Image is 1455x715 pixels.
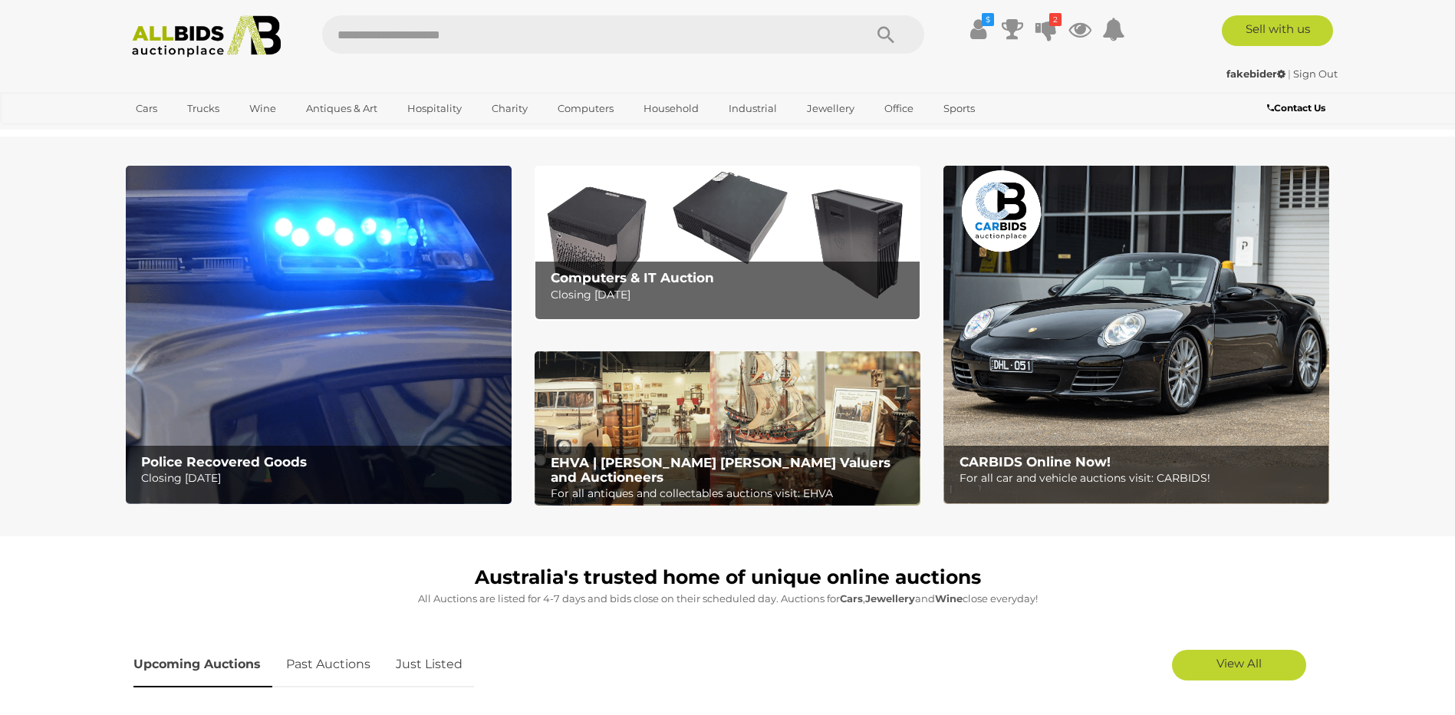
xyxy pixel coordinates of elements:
[239,96,286,121] a: Wine
[126,166,512,504] img: Police Recovered Goods
[535,166,920,320] img: Computers & IT Auction
[797,96,864,121] a: Jewellery
[141,469,502,488] p: Closing [DATE]
[874,96,923,121] a: Office
[1172,650,1306,680] a: View All
[848,15,924,54] button: Search
[1267,100,1329,117] a: Contact Us
[535,351,920,506] img: EHVA | Evans Hastings Valuers and Auctioneers
[551,484,912,503] p: For all antiques and collectables auctions visit: EHVA
[126,121,255,147] a: [GEOGRAPHIC_DATA]
[275,642,382,687] a: Past Auctions
[1267,102,1325,114] b: Contact Us
[933,96,985,121] a: Sports
[535,166,920,320] a: Computers & IT Auction Computers & IT Auction Closing [DATE]
[1288,68,1291,80] span: |
[384,642,474,687] a: Just Listed
[177,96,229,121] a: Trucks
[123,15,290,58] img: Allbids.com.au
[1222,15,1333,46] a: Sell with us
[133,642,272,687] a: Upcoming Auctions
[1049,13,1062,26] i: 2
[943,166,1329,504] a: CARBIDS Online Now! CARBIDS Online Now! For all car and vehicle auctions visit: CARBIDS!
[548,96,624,121] a: Computers
[133,590,1322,608] p: All Auctions are listed for 4-7 days and bids close on their scheduled day. Auctions for , and cl...
[551,285,912,305] p: Closing [DATE]
[865,592,915,605] strong: Jewellery
[397,96,472,121] a: Hospitality
[535,351,920,506] a: EHVA | Evans Hastings Valuers and Auctioneers EHVA | [PERSON_NAME] [PERSON_NAME] Valuers and Auct...
[141,454,307,470] b: Police Recovered Goods
[1035,15,1058,43] a: 2
[943,166,1329,504] img: CARBIDS Online Now!
[935,592,963,605] strong: Wine
[1216,656,1262,671] span: View All
[551,270,714,285] b: Computers & IT Auction
[296,96,387,121] a: Antiques & Art
[126,96,167,121] a: Cars
[133,567,1322,588] h1: Australia's trusted home of unique online auctions
[551,455,890,485] b: EHVA | [PERSON_NAME] [PERSON_NAME] Valuers and Auctioneers
[719,96,787,121] a: Industrial
[840,592,863,605] strong: Cars
[634,96,709,121] a: Household
[960,469,1321,488] p: For all car and vehicle auctions visit: CARBIDS!
[482,96,538,121] a: Charity
[1226,68,1288,80] a: fakebider
[1226,68,1285,80] strong: fakebider
[1293,68,1338,80] a: Sign Out
[960,454,1111,470] b: CARBIDS Online Now!
[967,15,990,43] a: $
[126,166,512,504] a: Police Recovered Goods Police Recovered Goods Closing [DATE]
[982,13,994,26] i: $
